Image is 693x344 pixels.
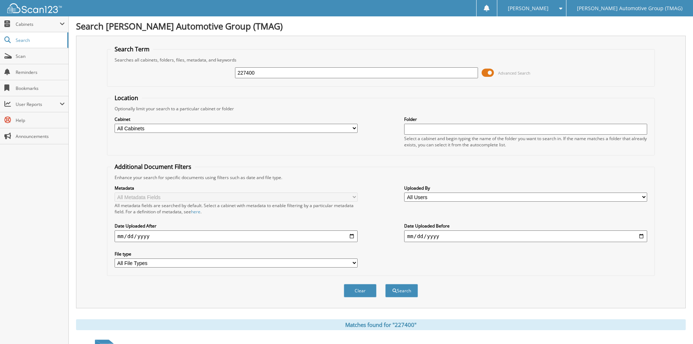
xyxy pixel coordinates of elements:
legend: Search Term [111,45,153,53]
div: Enhance your search for specific documents using filters such as date and file type. [111,174,651,181]
span: Announcements [16,133,65,139]
legend: Location [111,94,142,102]
span: Help [16,117,65,123]
div: Searches all cabinets, folders, files, metadata, and keywords [111,57,651,63]
label: Date Uploaded Before [404,223,647,229]
h1: Search [PERSON_NAME] Automotive Group (TMAG) [76,20,686,32]
span: Cabinets [16,21,60,27]
span: [PERSON_NAME] Automotive Group (TMAG) [577,6,682,11]
input: end [404,230,647,242]
button: Clear [344,284,377,297]
img: scan123-logo-white.svg [7,3,62,13]
button: Search [385,284,418,297]
div: All metadata fields are searched by default. Select a cabinet with metadata to enable filtering b... [115,202,358,215]
span: Advanced Search [498,70,530,76]
a: here [191,209,200,215]
span: Bookmarks [16,85,65,91]
span: User Reports [16,101,60,107]
label: Folder [404,116,647,122]
div: Optionally limit your search to a particular cabinet or folder [111,106,651,112]
label: Uploaded By [404,185,647,191]
span: Scan [16,53,65,59]
span: Reminders [16,69,65,75]
span: Search [16,37,64,43]
legend: Additional Document Filters [111,163,195,171]
span: [PERSON_NAME] [508,6,549,11]
label: Cabinet [115,116,358,122]
div: Matches found for "227400" [76,319,686,330]
label: File type [115,251,358,257]
label: Metadata [115,185,358,191]
input: start [115,230,358,242]
div: Select a cabinet and begin typing the name of the folder you want to search in. If the name match... [404,135,647,148]
label: Date Uploaded After [115,223,358,229]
